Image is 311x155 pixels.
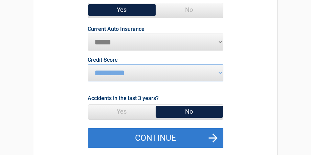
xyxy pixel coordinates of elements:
[156,105,223,118] span: No
[88,57,118,63] label: Credit Score
[88,105,156,118] span: Yes
[88,3,156,17] span: Yes
[156,3,223,17] span: No
[88,128,223,148] button: Continue
[88,26,145,32] label: Current Auto Insurance
[88,94,159,103] label: Accidents in the last 3 years?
